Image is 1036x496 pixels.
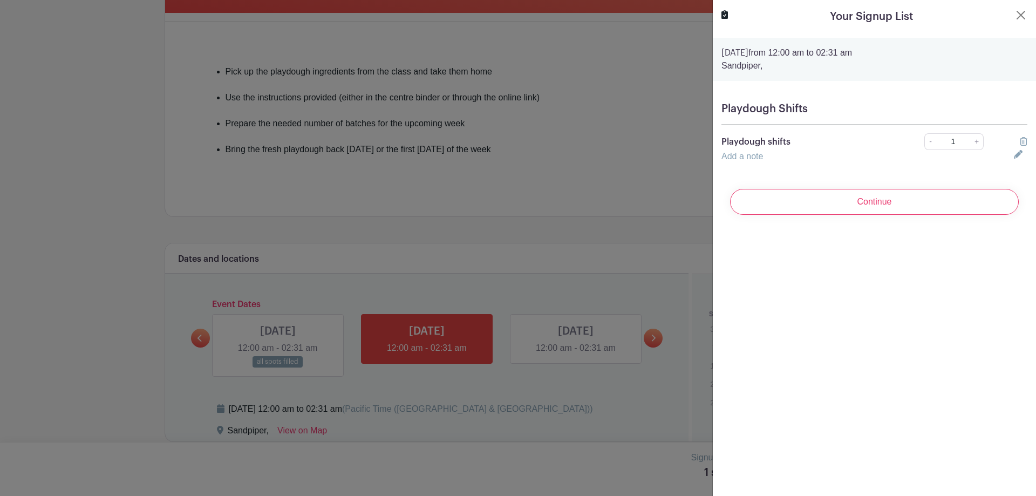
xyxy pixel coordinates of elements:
[970,133,984,150] a: +
[721,152,763,161] a: Add a note
[730,189,1019,215] input: Continue
[830,9,913,25] h5: Your Signup List
[721,135,895,148] p: Playdough shifts
[721,46,1027,59] p: from 12:00 am to 02:31 am
[721,59,1027,72] p: Sandpiper,
[721,103,1027,115] h5: Playdough Shifts
[721,49,748,57] strong: [DATE]
[1014,9,1027,22] button: Close
[924,133,936,150] a: -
